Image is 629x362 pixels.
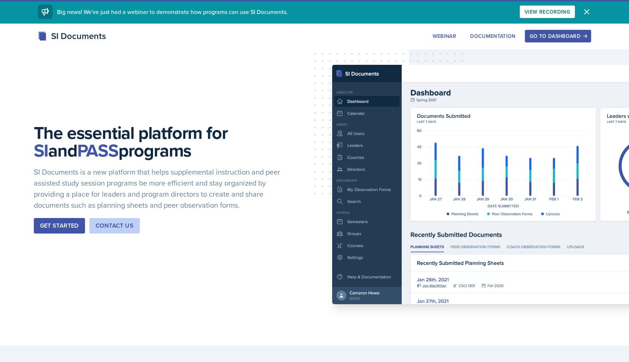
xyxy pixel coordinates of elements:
[96,221,134,230] div: Contact Us
[525,9,570,15] div: View Recording
[38,29,106,43] div: SI Documents
[433,33,456,39] div: Webinar
[470,33,516,39] div: Documentation
[520,6,575,18] button: View Recording
[40,221,79,230] div: Get Started
[525,30,591,42] button: Go to Dashboard
[89,218,140,233] button: Contact Us
[428,30,461,42] button: Webinar
[530,33,586,39] div: Go to Dashboard
[34,218,85,233] button: Get Started
[57,8,288,16] span: Big news! We've just had a webinar to demonstrate how programs can use SI Documents.
[465,30,520,42] button: Documentation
